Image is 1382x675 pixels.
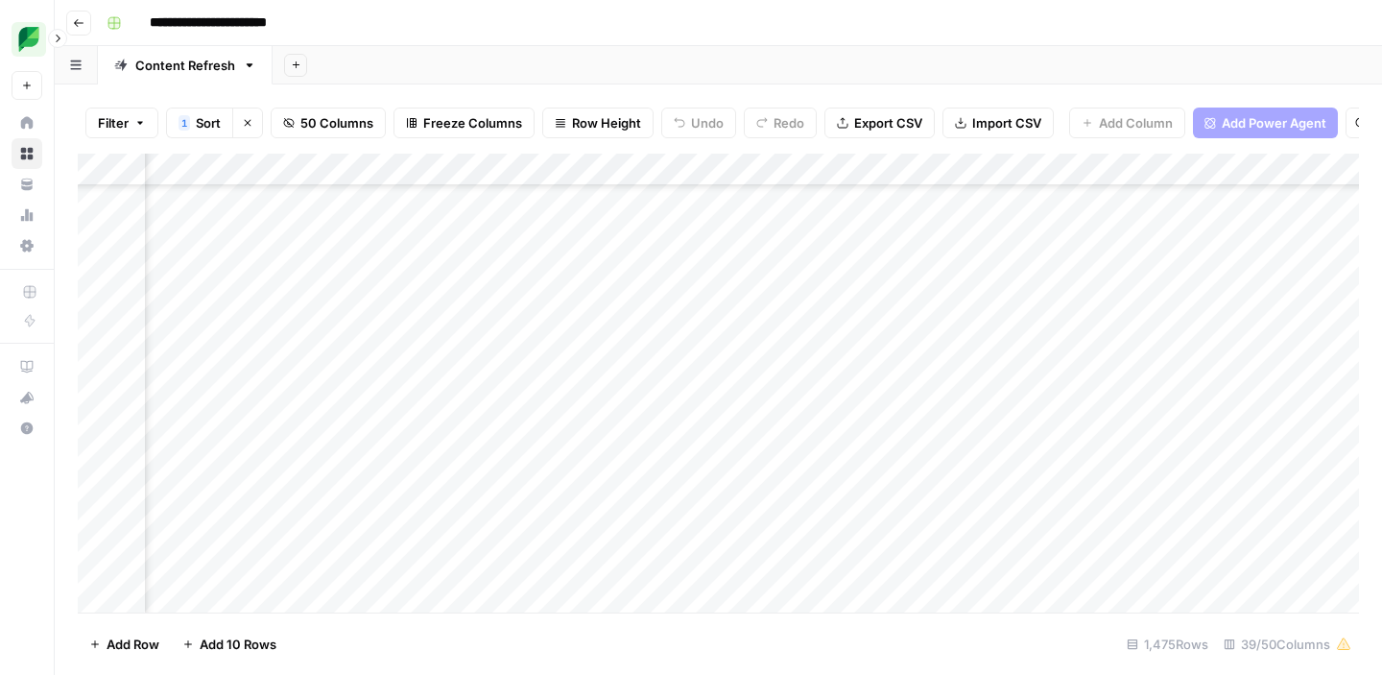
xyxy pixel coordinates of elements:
button: Add Column [1069,108,1185,138]
button: Add 10 Rows [171,629,288,660]
span: Row Height [572,113,641,133]
div: What's new? [12,383,41,412]
span: Sort [196,113,221,133]
button: Freeze Columns [393,108,535,138]
button: 50 Columns [271,108,386,138]
img: SproutSocial Logo [12,22,46,57]
span: Redo [774,113,804,133]
span: Freeze Columns [423,113,522,133]
div: 39/50 Columns [1216,629,1359,660]
button: What's new? [12,382,42,413]
button: Filter [85,108,158,138]
a: AirOps Academy [12,351,42,382]
a: Your Data [12,169,42,200]
div: 1 [179,115,190,131]
a: Settings [12,230,42,261]
button: Import CSV [942,108,1054,138]
a: Browse [12,138,42,169]
span: Add 10 Rows [200,635,276,654]
button: Row Height [542,108,654,138]
button: Workspace: SproutSocial [12,15,42,63]
button: Export CSV [824,108,935,138]
a: Home [12,108,42,138]
button: Redo [744,108,817,138]
span: Import CSV [972,113,1041,133]
button: Undo [661,108,736,138]
a: Usage [12,200,42,230]
button: Add Row [78,629,171,660]
span: 50 Columns [300,113,373,133]
span: 1 [181,115,187,131]
div: Content Refresh [135,56,235,75]
div: 1,475 Rows [1119,629,1216,660]
span: Add Column [1099,113,1173,133]
span: Undo [691,113,724,133]
span: Export CSV [854,113,922,133]
span: Filter [98,113,129,133]
span: Add Power Agent [1222,113,1326,133]
button: 1Sort [166,108,232,138]
a: Content Refresh [98,46,273,84]
button: Add Power Agent [1193,108,1338,138]
button: Help + Support [12,413,42,444]
span: Add Row [107,635,159,654]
